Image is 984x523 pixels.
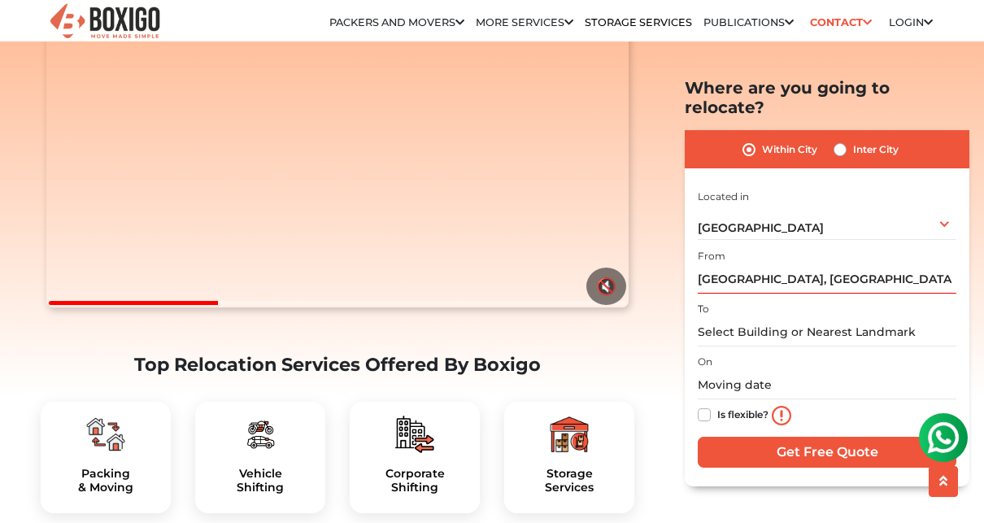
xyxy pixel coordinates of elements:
[363,467,467,495] h5: Corporate Shifting
[762,140,817,159] label: Within City
[698,302,709,316] label: To
[48,2,162,41] img: Boxigo
[41,354,634,376] h2: Top Relocation Services Offered By Boxigo
[363,467,467,495] a: CorporateShifting
[86,415,125,454] img: boxigo_packers_and_movers_plan
[698,355,712,370] label: On
[517,467,621,495] h5: Storage Services
[685,78,969,117] h2: Where are you going to relocate?
[698,220,824,235] span: [GEOGRAPHIC_DATA]
[517,467,621,495] a: StorageServices
[703,16,794,28] a: Publications
[208,467,312,495] h5: Vehicle Shifting
[208,467,312,495] a: VehicleShifting
[698,438,956,469] input: Get Free Quote
[16,16,49,49] img: whatsapp-icon.svg
[698,265,956,294] input: Select Building or Nearest Landmark
[54,467,158,495] h5: Packing & Moving
[853,140,899,159] label: Inter City
[241,415,280,454] img: boxigo_packers_and_movers_plan
[717,406,768,423] label: Is flexible?
[805,10,877,35] a: Contact
[586,268,626,305] button: 🔇
[550,415,589,454] img: boxigo_packers_and_movers_plan
[772,406,791,425] img: info
[929,466,958,497] button: scroll up
[476,16,573,28] a: More services
[329,16,464,28] a: Packers and Movers
[698,190,749,204] label: Located in
[46,16,628,307] video: Your browser does not support the video tag.
[698,372,956,400] input: Moving date
[698,318,956,346] input: Select Building or Nearest Landmark
[54,467,158,495] a: Packing& Moving
[889,16,933,28] a: Login
[585,16,692,28] a: Storage Services
[395,415,434,454] img: boxigo_packers_and_movers_plan
[698,249,725,264] label: From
